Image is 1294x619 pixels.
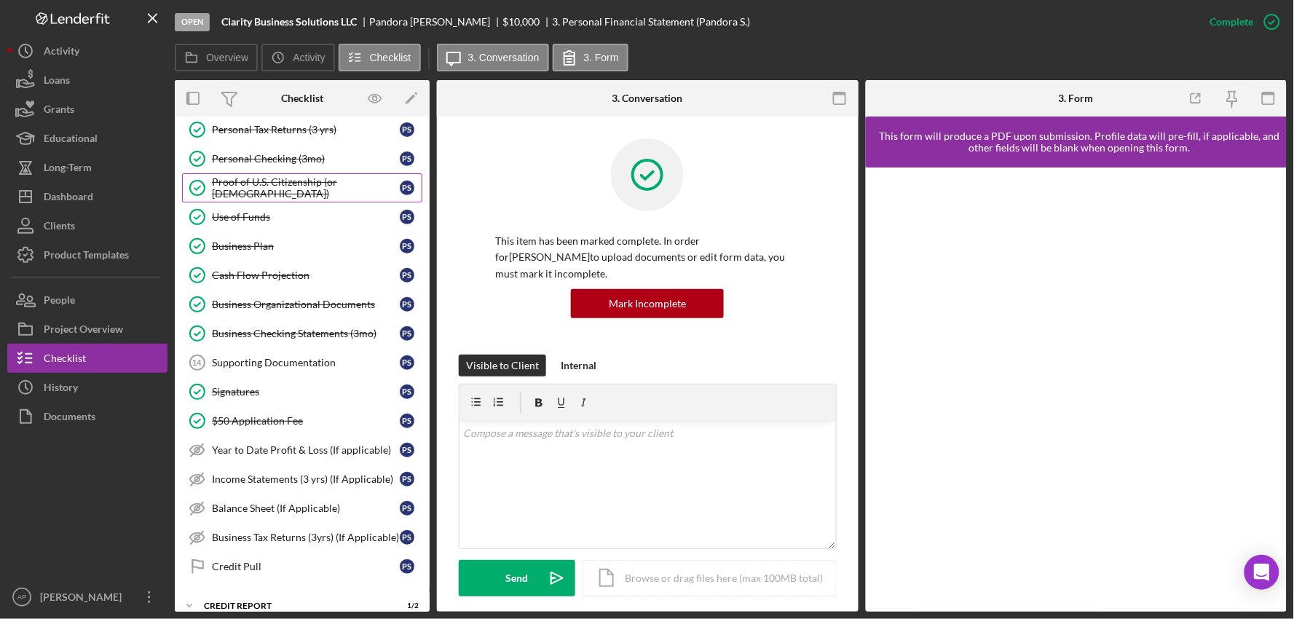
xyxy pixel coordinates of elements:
div: P S [400,443,414,457]
div: Credit Pull [212,561,400,572]
div: This form will produce a PDF upon submission. Profile data will pre-fill, if applicable, and othe... [873,130,1287,154]
div: P S [400,472,414,486]
button: Checklist [339,44,421,71]
label: 3. Form [584,52,619,63]
div: P S [400,414,414,428]
div: Year to Date Profit & Loss (If applicable) [212,444,400,456]
div: Internal [561,355,596,376]
a: Use of FundsPS [182,202,422,232]
span: $10,000 [503,15,540,28]
label: Activity [293,52,325,63]
a: Income Statements (3 yrs) (If Applicable)PS [182,465,422,494]
b: Clarity Business Solutions LLC [221,16,357,28]
a: Business Tax Returns (3yrs) (If Applicable)PS [182,523,422,552]
button: Overview [175,44,258,71]
div: Mark Incomplete [609,289,686,318]
button: Mark Incomplete [571,289,724,318]
div: Complete [1210,7,1254,36]
a: Cash Flow ProjectionPS [182,261,422,290]
div: P S [400,501,414,516]
a: Personal Checking (3mo)PS [182,144,422,173]
label: 3. Conversation [468,52,540,63]
div: P S [400,385,414,399]
div: 3. Personal Financial Statement (Pandora S.) [552,16,750,28]
div: P S [400,559,414,574]
a: SignaturesPS [182,377,422,406]
div: Business Organizational Documents [212,299,400,310]
div: Use of Funds [212,211,400,223]
div: $50 Application Fee [212,415,400,427]
div: Personal Tax Returns (3 yrs) [212,124,400,135]
div: P S [400,268,414,283]
button: Visible to Client [459,355,546,376]
a: Personal Tax Returns (3 yrs)PS [182,115,422,144]
a: $50 Application FeePS [182,406,422,435]
a: Credit PullPS [182,552,422,581]
div: Business Tax Returns (3yrs) (If Applicable) [212,532,400,543]
div: Checklist [281,92,323,104]
div: Cash Flow Projection [212,269,400,281]
a: Business PlanPS [182,232,422,261]
button: Internal [553,355,604,376]
label: Overview [206,52,248,63]
div: P S [400,151,414,166]
div: Supporting Documentation [212,357,400,368]
div: Business Checking Statements (3mo) [212,328,400,339]
div: Business Plan [212,240,400,252]
div: P S [400,210,414,224]
div: Send [506,560,529,596]
div: P S [400,181,414,195]
button: 3. Form [553,44,628,71]
div: Proof of U.S. Citizenship (or [DEMOGRAPHIC_DATA]) [212,176,400,200]
div: 3. Form [1059,92,1094,104]
div: Balance Sheet (If Applicable) [212,502,400,514]
a: Business Organizational DocumentsPS [182,290,422,319]
div: Open Intercom Messenger [1244,555,1279,590]
div: P S [400,530,414,545]
div: P S [400,326,414,341]
div: P S [400,355,414,370]
div: Personal Checking (3mo) [212,153,400,165]
iframe: Lenderfit form [880,182,1274,597]
div: P S [400,239,414,253]
div: 1 / 2 [392,602,419,610]
text: AP [17,594,27,602]
div: Pandora [PERSON_NAME] [369,16,503,28]
a: Documents [7,402,167,431]
a: Balance Sheet (If Applicable)PS [182,494,422,523]
div: P S [400,297,414,312]
a: 14Supporting DocumentationPS [182,348,422,377]
div: Credit report [204,602,382,610]
p: This item has been marked complete. In order for [PERSON_NAME] to upload documents or edit form d... [495,233,800,282]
